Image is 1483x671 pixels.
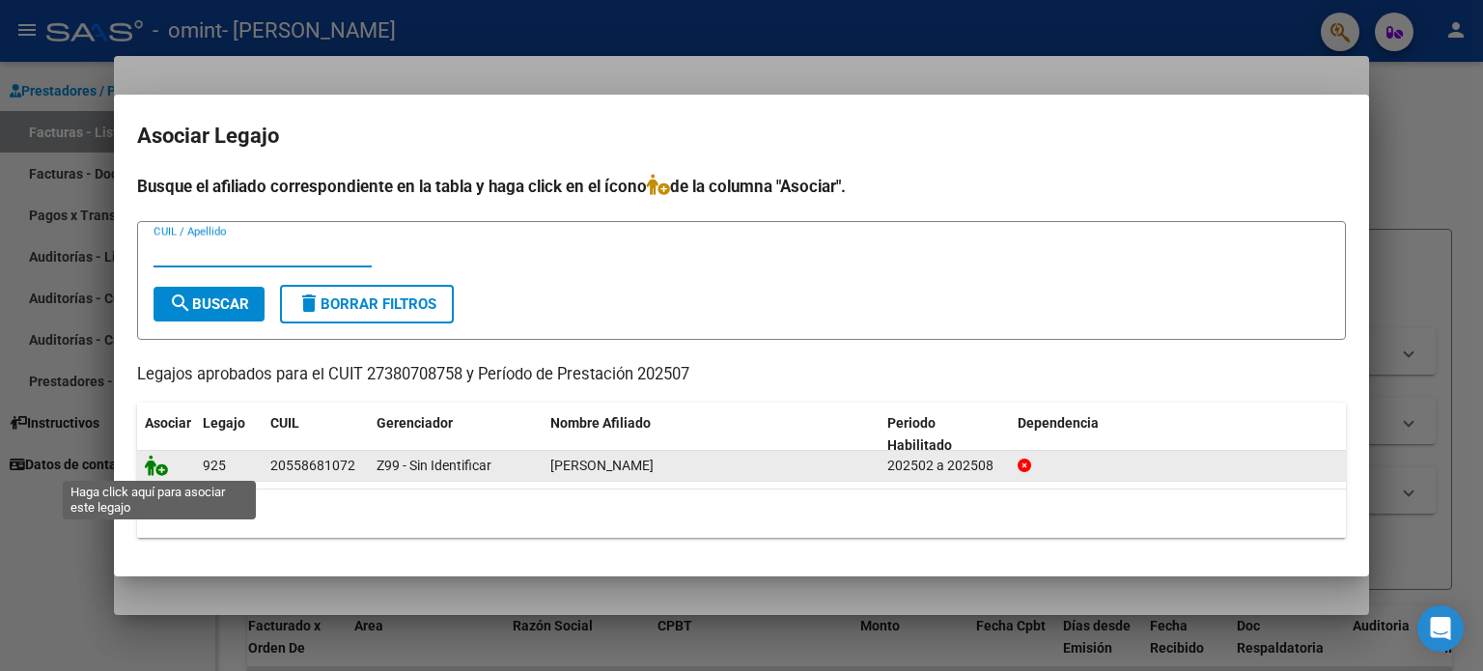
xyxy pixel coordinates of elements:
h2: Asociar Legajo [137,118,1346,154]
div: 20558681072 [270,455,355,477]
datatable-header-cell: Dependencia [1010,403,1347,466]
span: Periodo Habilitado [887,415,952,453]
datatable-header-cell: Periodo Habilitado [880,403,1010,466]
div: 202502 a 202508 [887,455,1002,477]
mat-icon: search [169,292,192,315]
span: CUIL [270,415,299,431]
span: Z99 - Sin Identificar [377,458,491,473]
button: Buscar [154,287,265,322]
p: Legajos aprobados para el CUIT 27380708758 y Período de Prestación 202507 [137,363,1346,387]
datatable-header-cell: Nombre Afiliado [543,403,880,466]
span: Borrar Filtros [297,295,436,313]
span: RODRIGUEZ MEDRANO SANTINO [550,458,654,473]
h4: Busque el afiliado correspondiente en la tabla y haga click en el ícono de la columna "Asociar". [137,174,1346,199]
datatable-header-cell: CUIL [263,403,369,466]
mat-icon: delete [297,292,321,315]
span: 925 [203,458,226,473]
button: Borrar Filtros [280,285,454,323]
span: Nombre Afiliado [550,415,651,431]
div: Open Intercom Messenger [1417,605,1464,652]
datatable-header-cell: Asociar [137,403,195,466]
datatable-header-cell: Gerenciador [369,403,543,466]
span: Asociar [145,415,191,431]
span: Legajo [203,415,245,431]
div: 1 registros [137,489,1346,538]
span: Dependencia [1018,415,1099,431]
span: Buscar [169,295,249,313]
span: Gerenciador [377,415,453,431]
datatable-header-cell: Legajo [195,403,263,466]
